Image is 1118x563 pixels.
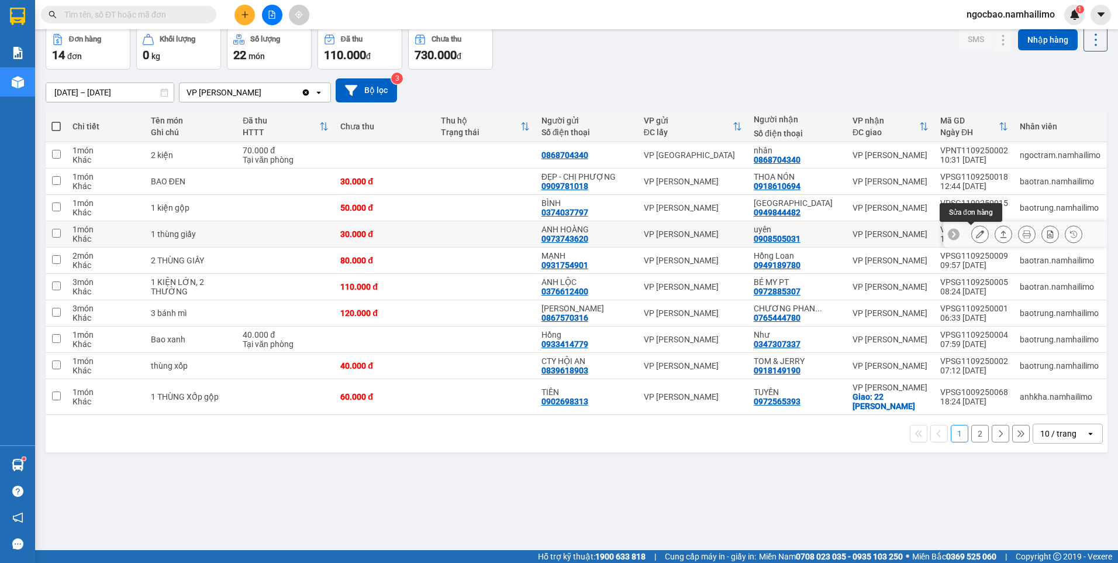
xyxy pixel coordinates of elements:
[73,198,139,208] div: 1 món
[754,287,800,296] div: 0972885307
[1040,428,1076,440] div: 10 / trang
[541,116,632,125] div: Người gửi
[940,387,1008,397] div: VPSG1009250068
[227,28,312,70] button: Số lượng22món
[262,5,282,25] button: file-add
[12,76,24,88] img: warehouse-icon
[160,35,195,43] div: Khối lượng
[136,28,221,70] button: Khối lượng0kg
[754,208,800,217] div: 0949844482
[541,330,632,339] div: Hồng
[73,287,139,296] div: Khác
[73,155,139,164] div: Khác
[295,11,303,19] span: aim
[754,387,841,397] div: TUYỀN
[263,87,264,98] input: Selected VP Phan Thiết.
[1091,5,1111,25] button: caret-down
[435,111,536,142] th: Toggle SortBy
[314,88,323,97] svg: open
[1078,5,1082,13] span: 1
[241,11,249,19] span: plus
[853,282,929,291] div: VP [PERSON_NAME]
[340,177,429,186] div: 30.000 đ
[754,356,841,366] div: TOM & JERRY
[151,335,232,344] div: Bao xanh
[853,150,929,160] div: VP [PERSON_NAME]
[853,116,919,125] div: VP nhận
[1020,177,1100,186] div: baotran.namhailimo
[940,116,999,125] div: Mã GD
[391,73,403,84] sup: 3
[151,203,232,212] div: 1 kiện gộp
[541,339,588,349] div: 0933414779
[815,304,822,313] span: ...
[1020,361,1100,370] div: baotrung.namhailimo
[940,330,1008,339] div: VPSG1109250004
[73,356,139,366] div: 1 món
[541,356,632,366] div: CTY HỘI AN
[644,128,733,137] div: ĐC lấy
[151,177,232,186] div: BAO ĐEN
[243,128,319,137] div: HTTT
[644,308,742,318] div: VP [PERSON_NAME]
[853,308,929,318] div: VP [PERSON_NAME]
[151,308,232,318] div: 3 bánh mì
[940,287,1008,296] div: 08:24 [DATE]
[340,229,429,239] div: 30.000 đ
[541,198,632,208] div: BÌNH
[151,256,232,265] div: 2 THÙNG GIẤY
[340,308,429,318] div: 120.000 đ
[1020,150,1100,160] div: ngoctram.namhailimo
[796,552,903,561] strong: 0708 023 035 - 0935 103 250
[73,304,139,313] div: 3 món
[151,277,232,296] div: 1 KIỆN LỚN, 2 THƯỜNG
[644,150,742,160] div: VP [GEOGRAPHIC_DATA]
[415,48,457,62] span: 730.000
[541,208,588,217] div: 0374037797
[73,260,139,270] div: Khác
[644,116,733,125] div: VP gửi
[847,111,934,142] th: Toggle SortBy
[12,47,24,59] img: solution-icon
[946,552,996,561] strong: 0369 525 060
[971,225,989,243] div: Sửa đơn hàng
[940,397,1008,406] div: 18:24 [DATE]
[940,304,1008,313] div: VPSG1109250001
[541,287,588,296] div: 0376612400
[853,335,929,344] div: VP [PERSON_NAME]
[187,87,261,98] div: VP [PERSON_NAME]
[644,335,742,344] div: VP [PERSON_NAME]
[73,225,139,234] div: 1 món
[151,392,232,401] div: 1 THÙNG XỐp gộp
[67,52,82,61] span: đơn
[12,538,23,550] span: message
[73,397,139,406] div: Khác
[754,234,800,243] div: 0908505031
[340,361,429,370] div: 40.000 đ
[457,52,461,61] span: đ
[940,203,1002,222] div: Sửa đơn hàng
[1069,9,1080,20] img: icon-new-feature
[541,277,632,287] div: ANH LỘC
[12,512,23,523] span: notification
[759,550,903,563] span: Miền Nam
[73,387,139,397] div: 1 món
[995,225,1012,243] div: Giao hàng
[250,35,280,43] div: Số lượng
[644,392,742,401] div: VP [PERSON_NAME]
[301,88,310,97] svg: Clear value
[1096,9,1106,20] span: caret-down
[151,361,232,370] div: thùng xốp
[934,111,1014,142] th: Toggle SortBy
[971,425,989,442] button: 2
[151,116,232,125] div: Tên món
[644,361,742,370] div: VP [PERSON_NAME]
[541,225,632,234] div: ANH HOÀNG
[541,251,632,260] div: MẠNH
[289,5,309,25] button: aim
[940,155,1008,164] div: 10:31 [DATE]
[73,122,139,131] div: Chi tiết
[644,256,742,265] div: VP [PERSON_NAME]
[243,155,329,164] div: Tại văn phòng
[644,203,742,212] div: VP [PERSON_NAME]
